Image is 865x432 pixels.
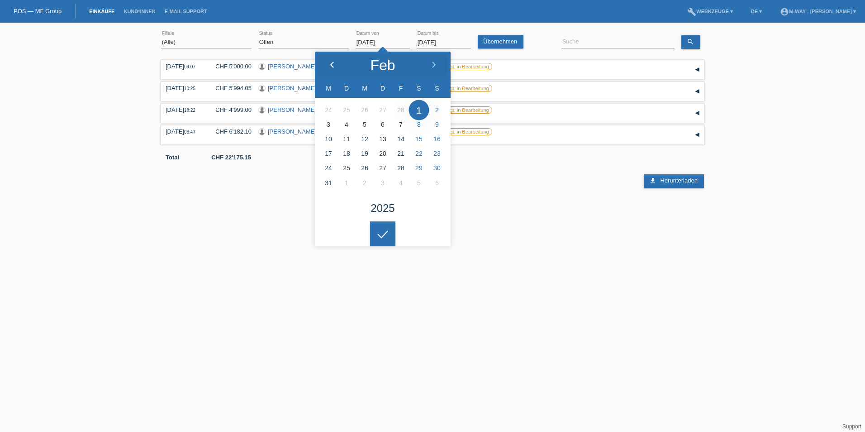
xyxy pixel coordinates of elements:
[209,128,252,135] div: CHF 6'182.10
[184,130,195,134] span: 08:47
[426,85,492,92] label: Unbestätigt, in Bearbeitung
[660,177,697,184] span: Herunterladen
[166,154,179,161] b: Total
[371,203,394,214] div: 2025
[690,85,704,98] div: auf-/zuklappen
[690,63,704,77] div: auf-/zuklappen
[14,8,62,14] a: POS — MF Group
[426,128,492,135] label: Unbestätigt, in Bearbeitung
[184,86,195,91] span: 10:25
[184,64,195,69] span: 09:07
[211,154,251,161] b: CHF 22'175.15
[687,7,696,16] i: build
[209,63,252,70] div: CHF 5'000.00
[780,7,789,16] i: account_circle
[683,9,737,14] a: buildWerkzeuge ▾
[209,85,252,91] div: CHF 5'994.05
[426,63,492,70] label: Unbestätigt, in Bearbeitung
[746,9,766,14] a: DE ▾
[478,35,523,48] a: Übernehmen
[119,9,160,14] a: Kund*innen
[85,9,119,14] a: Einkäufe
[370,58,395,72] div: Feb
[775,9,860,14] a: account_circlem-way - [PERSON_NAME] ▾
[166,85,202,91] div: [DATE]
[681,35,700,49] a: search
[842,423,861,430] a: Support
[160,9,212,14] a: E-Mail Support
[184,108,195,113] span: 18:22
[268,106,366,113] a: [PERSON_NAME] [PERSON_NAME]
[166,106,202,113] div: [DATE]
[690,106,704,120] div: auf-/zuklappen
[426,106,492,114] label: Unbestätigt, in Bearbeitung
[687,38,694,45] i: search
[209,106,252,113] div: CHF 4'999.00
[268,63,316,70] a: [PERSON_NAME]
[690,128,704,142] div: auf-/zuklappen
[649,177,656,184] i: download
[268,85,316,91] a: [PERSON_NAME]
[268,128,316,135] a: [PERSON_NAME]
[166,128,202,135] div: [DATE]
[166,63,202,70] div: [DATE]
[644,174,704,188] a: download Herunterladen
